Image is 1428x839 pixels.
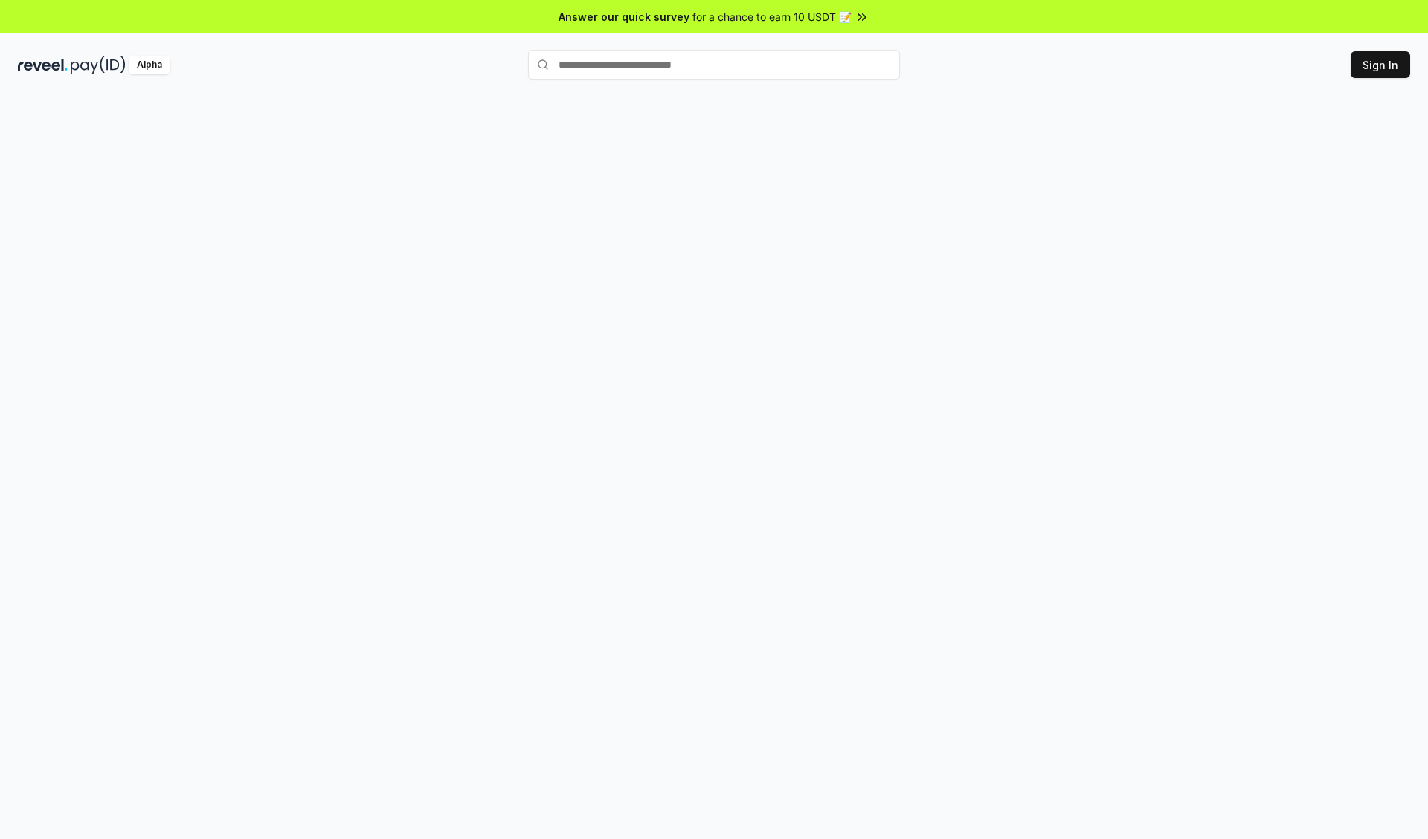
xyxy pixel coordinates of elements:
img: reveel_dark [18,56,68,74]
div: Alpha [129,56,170,74]
button: Sign In [1351,51,1410,78]
span: Answer our quick survey [559,9,689,25]
img: pay_id [71,56,126,74]
span: for a chance to earn 10 USDT 📝 [692,9,852,25]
